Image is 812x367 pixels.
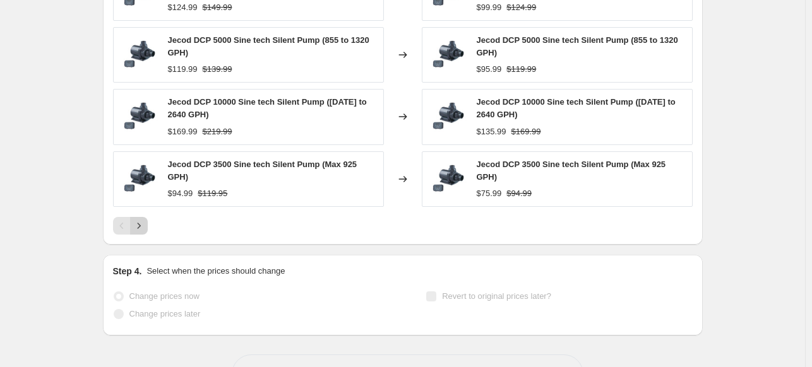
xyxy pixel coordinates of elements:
[477,125,506,138] div: $135.99
[168,35,369,57] span: Jecod DCP 5000 Sine tech Silent Pump (855 to 1320 GPH)
[477,1,502,14] div: $99.99
[130,217,148,235] button: Next
[477,97,676,119] span: Jecod DCP 10000 Sine tech Silent Pump ([DATE] to 2640 GPH)
[506,187,532,200] strike: $94.99
[477,35,678,57] span: Jecod DCP 5000 Sine tech Silent Pump (855 to 1320 GPH)
[429,36,467,74] img: controller_85262a1f-06f5-40bf-85df-dd0617b7b9f0_80x.jpg
[168,187,193,200] div: $94.99
[477,160,666,182] span: Jecod DCP 3500 Sine tech Silent Pump (Max 925 GPH)
[429,98,467,136] img: controller_b04a2295-5a05-49ac-a6a8-94567456c263_80x.jpg
[198,187,227,200] strike: $119.95
[120,98,158,136] img: controller_b04a2295-5a05-49ac-a6a8-94567456c263_80x.jpg
[113,265,142,277] h2: Step 4.
[146,265,285,277] p: Select when the prices should change
[113,217,148,235] nav: Pagination
[203,63,232,76] strike: $139.99
[203,1,232,14] strike: $149.99
[120,36,158,74] img: controller_85262a1f-06f5-40bf-85df-dd0617b7b9f0_80x.jpg
[120,160,158,198] img: controller_4b4e0e9b-8caa-402f-87e6-a29092d25ff0_80x.jpg
[168,1,198,14] div: $124.99
[168,160,357,182] span: Jecod DCP 3500 Sine tech Silent Pump (Max 925 GPH)
[129,291,200,301] span: Change prices now
[506,1,536,14] strike: $124.99
[477,63,502,76] div: $95.99
[168,125,198,138] div: $169.99
[477,187,502,200] div: $75.99
[168,63,198,76] div: $119.99
[511,125,541,138] strike: $169.99
[168,97,367,119] span: Jecod DCP 10000 Sine tech Silent Pump ([DATE] to 2640 GPH)
[129,309,201,318] span: Change prices later
[203,125,232,138] strike: $219.99
[429,160,467,198] img: controller_4b4e0e9b-8caa-402f-87e6-a29092d25ff0_80x.jpg
[506,63,536,76] strike: $119.99
[442,291,551,301] span: Revert to original prices later?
